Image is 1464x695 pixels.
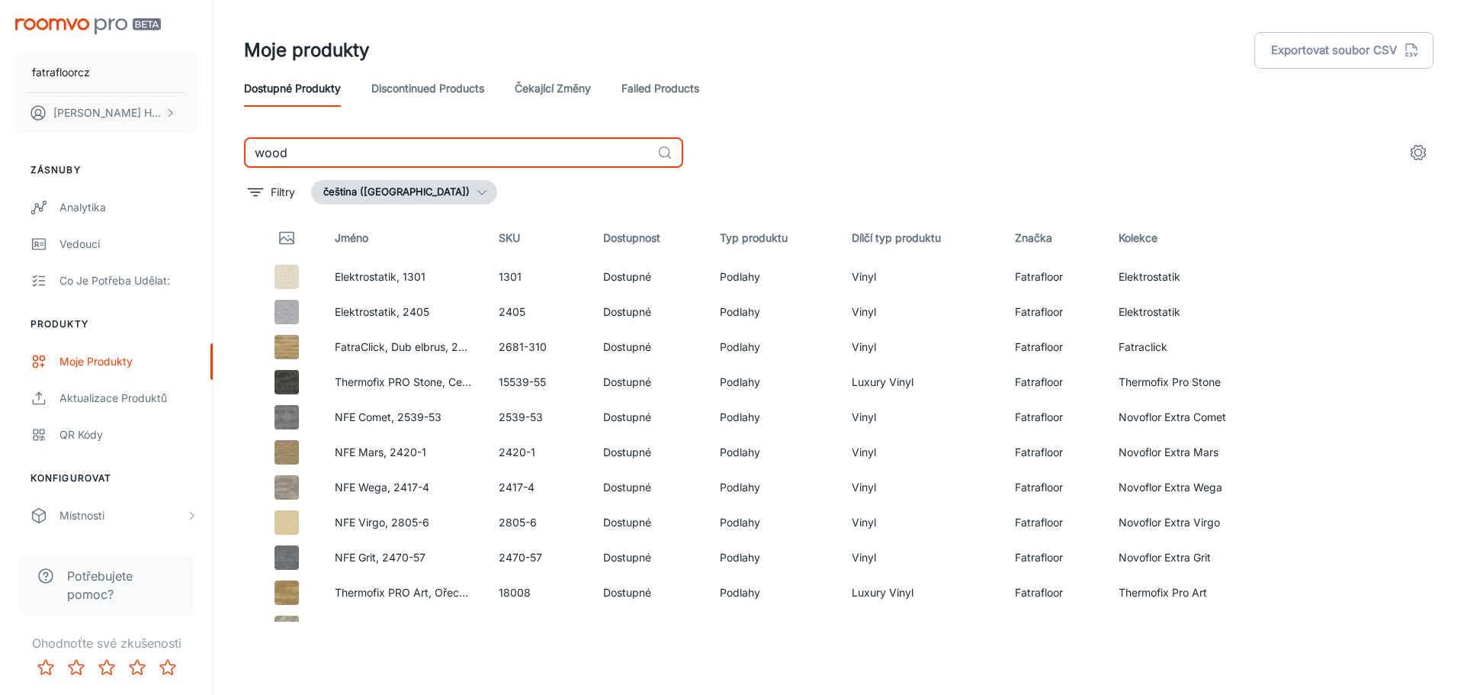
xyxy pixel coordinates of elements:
td: Podlahy [708,575,840,610]
td: 18001 [486,610,591,645]
td: Novoflor Extra Comet [1106,400,1270,435]
a: Thermofix PRO Art, Kaštan honey, 18008 [335,621,540,634]
td: Dostupné [591,365,708,400]
td: 2539-53 [486,400,591,435]
a: Thermofix PRO Art, Ořech láva, 18003 [335,586,527,599]
td: 1301 [486,259,591,294]
td: Dostupné [591,400,708,435]
td: Dostupné [591,610,708,645]
td: Dostupné [591,470,708,505]
td: Novoflor Extra Grit [1106,540,1270,575]
a: NFE Virgo, 2805-6 [335,516,429,529]
td: 2805-6 [486,505,591,540]
td: Dostupné [591,294,708,330]
a: Thermofix PRO Stone, Cement dark, 15539-55 [335,375,567,388]
p: [PERSON_NAME] Hrdina [53,105,161,121]
td: Podlahy [708,400,840,435]
div: QR kódy [59,426,197,443]
button: [PERSON_NAME] Hrdina [15,93,197,133]
button: Rate 4 star [122,652,152,683]
th: Typ produktu [708,217,840,259]
th: Kolekce [1106,217,1270,259]
td: Podlahy [708,435,840,470]
td: Fatrafloor [1003,470,1106,505]
td: Fatrafloor [1003,365,1106,400]
th: SKU [486,217,591,259]
td: Vinyl [840,400,1002,435]
img: Roomvo PRO Beta [15,18,161,34]
button: Rate 3 star [91,652,122,683]
td: Luxury Vinyl [840,575,1002,610]
td: Podlahy [708,259,840,294]
td: Podlahy [708,365,840,400]
td: Fatrafloor [1003,505,1106,540]
th: Značka [1003,217,1106,259]
span: Potřebujete pomoc? [67,567,176,603]
h1: Moje produkty [244,37,369,64]
td: 18008 [486,575,591,610]
td: Vinyl [840,435,1002,470]
td: Novoflor Extra Virgo [1106,505,1270,540]
div: Moje produkty [59,353,197,370]
td: Fatrafloor [1003,575,1106,610]
button: Rate 2 star [61,652,91,683]
td: Podlahy [708,610,840,645]
a: Čekající změny [515,70,591,107]
div: Vedoucí [59,236,197,253]
button: Rate 5 star [152,652,183,683]
td: Elektrostatik [1106,294,1270,330]
button: fatrafloorcz [15,53,197,92]
td: Fatrafloor [1003,294,1106,330]
td: Thermofix Pro Art [1106,575,1270,610]
td: Novoflor Extra Mars [1106,435,1270,470]
button: Exportovat soubor CSV [1254,32,1433,69]
p: Filtry [271,184,295,201]
td: Podlahy [708,505,840,540]
td: Vinyl [840,294,1002,330]
button: čeština ([GEOGRAPHIC_DATA]) [311,180,497,204]
td: Dostupné [591,435,708,470]
p: fatrafloorcz [32,64,90,81]
div: Analytika [59,199,197,216]
td: Podlahy [708,330,840,365]
a: NFE Comet, 2539-53 [335,410,441,423]
td: Fatrafloor [1003,435,1106,470]
td: Fatraclick [1106,330,1270,365]
td: Dostupné [591,540,708,575]
a: Elektrostatik, 2405 [335,305,429,318]
div: Místnosti [59,507,185,524]
td: Fatrafloor [1003,540,1106,575]
td: Elektrostatik [1106,259,1270,294]
td: Thermofix Pro Art [1106,610,1270,645]
td: Luxury Vinyl [840,610,1002,645]
a: NFE Mars, 2420-1 [335,446,426,459]
p: Ohodnoťte své zkušenosti [12,634,201,652]
th: Dílčí typ produktu [840,217,1002,259]
a: Failed Products [621,70,699,107]
a: Dostupné produkty [244,70,341,107]
button: Rate 1 star [30,652,61,683]
a: NFE Grit, 2470-57 [335,551,425,564]
th: Jméno [323,217,486,259]
td: Dostupné [591,505,708,540]
td: Luxury Vinyl [840,365,1002,400]
td: Fatrafloor [1003,259,1106,294]
td: Dostupné [591,259,708,294]
td: 2681-310 [486,330,591,365]
td: Thermofix Pro Stone [1106,365,1270,400]
td: Vinyl [840,470,1002,505]
td: Podlahy [708,470,840,505]
button: settings [1403,137,1433,168]
td: Fatrafloor [1003,400,1106,435]
td: Dostupné [591,330,708,365]
td: Dostupné [591,575,708,610]
a: Elektrostatik, 1301 [335,270,425,283]
td: Vinyl [840,505,1002,540]
td: Fatrafloor [1003,330,1106,365]
div: Co je potřeba udělat: [59,272,197,289]
a: NFE Wega, 2417-4 [335,481,429,494]
div: Aktualizace produktů [59,390,197,407]
td: Podlahy [708,294,840,330]
td: 15539-55 [486,365,591,400]
td: 2417-4 [486,470,591,505]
